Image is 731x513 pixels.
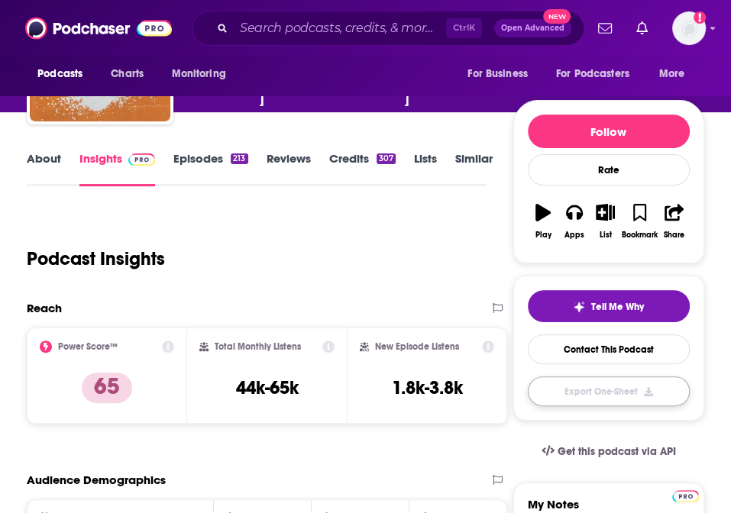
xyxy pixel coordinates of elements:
a: Lists [414,151,437,186]
div: Play [535,231,551,240]
div: Search podcasts, credits, & more... [192,11,584,46]
h3: 44k-65k [235,376,298,399]
button: Share [658,194,690,249]
span: Logged in as shubbardidpr [672,11,706,45]
button: tell me why sparkleTell Me Why [528,290,690,322]
span: For Podcasters [556,63,629,85]
img: Podchaser - Follow, Share and Rate Podcasts [25,14,172,43]
span: Charts [111,63,144,85]
span: For Business [467,63,528,85]
a: Show notifications dropdown [592,15,618,41]
a: Episodes213 [173,151,247,186]
button: Export One-Sheet [528,376,690,406]
img: tell me why sparkle [573,301,585,313]
a: Show notifications dropdown [630,15,654,41]
span: Ctrl K [446,18,482,38]
p: 65 [82,373,132,403]
span: New [543,9,571,24]
img: User Profile [672,11,706,45]
button: open menu [457,60,547,89]
div: Share [664,231,684,240]
h2: Audience Demographics [27,473,166,487]
button: Open AdvancedNew [494,19,571,37]
button: Play [528,194,559,249]
a: Similar [455,151,493,186]
img: Podchaser Pro [672,490,699,502]
a: Get this podcast via API [529,433,688,470]
a: Charts [101,60,153,89]
div: List [600,231,612,240]
span: Get this podcast via API [558,445,676,458]
button: open menu [546,60,652,89]
a: Contact This Podcast [528,334,690,364]
div: Bookmark [622,231,658,240]
div: Rate [528,154,690,186]
button: Show profile menu [672,11,706,45]
button: Follow [528,115,690,148]
div: 213 [231,153,247,164]
svg: Add a profile image [694,11,706,24]
button: Apps [559,194,590,249]
span: Monitoring [171,63,225,85]
button: open menu [649,60,704,89]
h1: Podcast Insights [27,247,165,270]
a: Credits307 [329,151,396,186]
button: List [590,194,621,249]
div: Apps [564,231,584,240]
h2: Total Monthly Listens [215,341,301,352]
h2: New Episode Listens [375,341,459,352]
a: About [27,151,61,186]
span: Open Advanced [501,24,564,32]
button: Bookmark [621,194,658,249]
span: More [659,63,685,85]
input: Search podcasts, credits, & more... [234,16,446,40]
img: Podchaser Pro [128,153,155,166]
a: Pro website [672,488,699,502]
h2: Power Score™ [58,341,118,352]
span: Tell Me Why [591,301,644,313]
a: InsightsPodchaser Pro [79,151,155,186]
div: 307 [377,153,396,164]
h3: 1.8k-3.8k [391,376,462,399]
h2: Reach [27,301,62,315]
a: Reviews [267,151,311,186]
span: Podcasts [37,63,82,85]
button: open menu [27,60,102,89]
button: open menu [160,60,245,89]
